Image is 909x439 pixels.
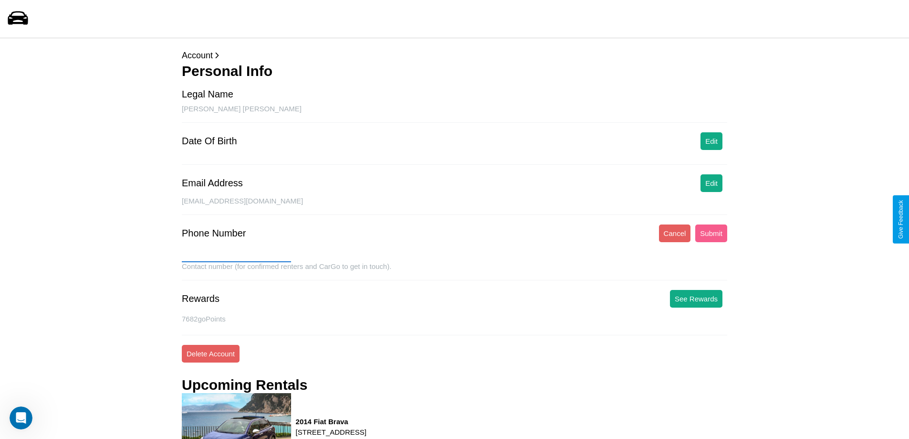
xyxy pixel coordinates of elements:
div: Contact number (for confirmed renters and CarGo to get in touch). [182,262,727,280]
div: [EMAIL_ADDRESS][DOMAIN_NAME] [182,197,727,215]
button: Delete Account [182,345,240,363]
div: Legal Name [182,89,233,100]
button: Edit [700,132,722,150]
div: Phone Number [182,228,246,239]
p: Account [182,48,727,63]
button: Submit [695,225,727,242]
div: Give Feedback [898,200,904,239]
button: See Rewards [670,290,722,308]
p: 7682 goPoints [182,312,727,325]
h3: 2014 Fiat Brava [296,418,366,426]
h3: Personal Info [182,63,727,79]
button: Cancel [659,225,691,242]
p: [STREET_ADDRESS] [296,426,366,439]
iframe: Intercom live chat [10,407,32,429]
div: Rewards [182,293,219,304]
h3: Upcoming Rentals [182,377,307,393]
div: Date Of Birth [182,136,237,147]
button: Edit [700,174,722,192]
div: Email Address [182,178,243,189]
div: [PERSON_NAME] [PERSON_NAME] [182,105,727,123]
